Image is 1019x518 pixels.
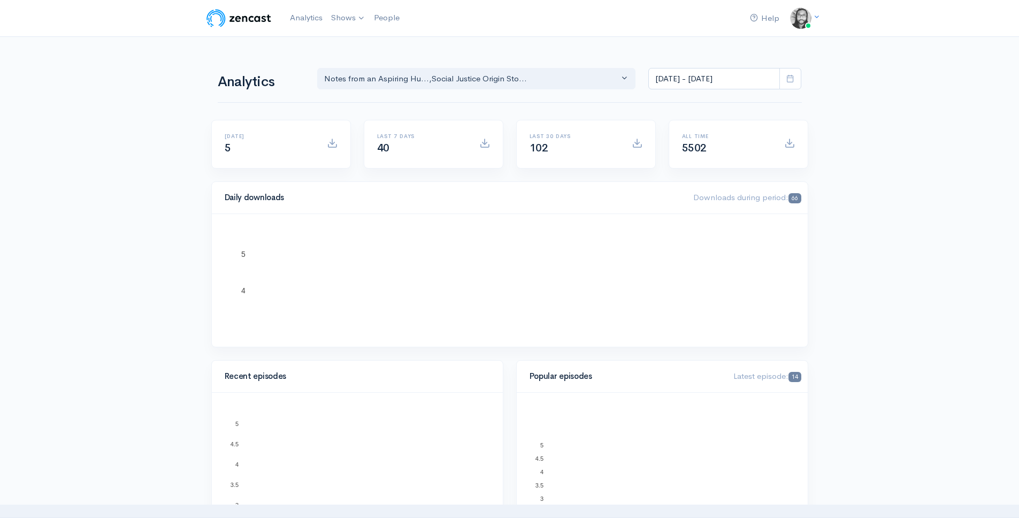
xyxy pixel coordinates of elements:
[540,469,543,475] text: 4
[733,371,801,381] span: Latest episode:
[682,141,707,155] span: 5502
[225,141,231,155] span: 5
[225,133,314,139] h6: [DATE]
[540,495,543,501] text: 3
[286,6,327,29] a: Analytics
[225,227,795,334] svg: A chart.
[788,193,801,203] span: 66
[377,133,466,139] h6: Last 7 days
[983,482,1008,507] iframe: gist-messenger-bubble-iframe
[324,73,619,85] div: Notes from an Aspiring Hu... , Social Justice Origin Sto...
[205,7,273,29] img: ZenCast Logo
[225,372,484,381] h4: Recent episodes
[535,482,543,488] text: 3.5
[648,68,780,90] input: analytics date range selector
[235,461,238,467] text: 4
[530,141,548,155] span: 102
[746,7,784,30] a: Help
[682,133,771,139] h6: All time
[327,6,370,30] a: Shows
[530,406,795,513] svg: A chart.
[788,372,801,382] span: 14
[230,440,238,447] text: 4.5
[540,442,543,448] text: 5
[225,406,490,513] svg: A chart.
[218,74,304,90] h1: Analytics
[225,193,681,202] h4: Daily downloads
[241,286,246,294] text: 4
[235,420,238,426] text: 5
[693,192,801,202] span: Downloads during period:
[790,7,811,29] img: ...
[230,481,238,487] text: 3.5
[235,502,238,508] text: 3
[241,250,246,258] text: 5
[530,372,721,381] h4: Popular episodes
[530,133,619,139] h6: Last 30 days
[535,455,543,462] text: 4.5
[377,141,389,155] span: 40
[317,68,636,90] button: Notes from an Aspiring Hu..., Social Justice Origin Sto...
[370,6,404,29] a: People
